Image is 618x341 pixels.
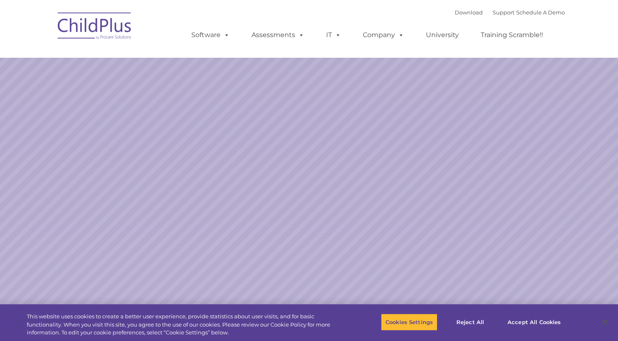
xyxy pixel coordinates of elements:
[418,27,467,43] a: University
[455,9,565,16] font: |
[472,27,551,43] a: Training Scramble!!
[493,9,515,16] a: Support
[503,313,565,331] button: Accept All Cookies
[516,9,565,16] a: Schedule A Demo
[54,7,136,48] img: ChildPlus by Procare Solutions
[183,27,238,43] a: Software
[318,27,349,43] a: IT
[381,313,437,331] button: Cookies Settings
[27,313,340,337] div: This website uses cookies to create a better user experience, provide statistics about user visit...
[596,313,614,331] button: Close
[243,27,313,43] a: Assessments
[355,27,412,43] a: Company
[455,9,483,16] a: Download
[444,313,496,331] button: Reject All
